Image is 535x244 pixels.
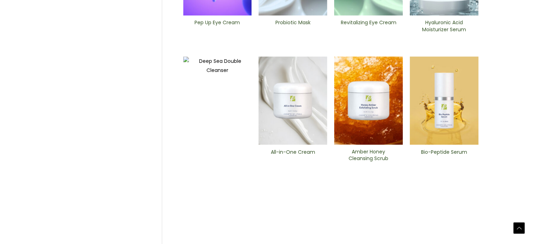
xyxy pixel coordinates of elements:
a: Pep Up Eye Cream [189,19,246,35]
h2: All-in-One ​Cream [265,149,321,162]
img: Amber Honey Cleansing Scrub [334,57,403,145]
a: Hyaluronic Acid Moisturizer Serum [416,19,472,35]
a: Revitalizing ​Eye Cream [340,19,397,35]
h2: Hyaluronic Acid Moisturizer Serum [416,19,472,33]
h2: Amber Honey Cleansing Scrub [340,149,397,162]
img: All In One Cream [259,57,327,145]
img: Bio-Peptide ​Serum [410,57,478,145]
a: Amber Honey Cleansing Scrub [340,149,397,164]
a: All-in-One ​Cream [265,149,321,165]
a: Probiotic Mask [265,19,321,35]
h2: Bio-Peptide ​Serum [416,149,472,162]
h2: Revitalizing ​Eye Cream [340,19,397,33]
h2: Probiotic Mask [265,19,321,33]
h2: Pep Up Eye Cream [189,19,246,33]
a: Bio-Peptide ​Serum [416,149,472,165]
